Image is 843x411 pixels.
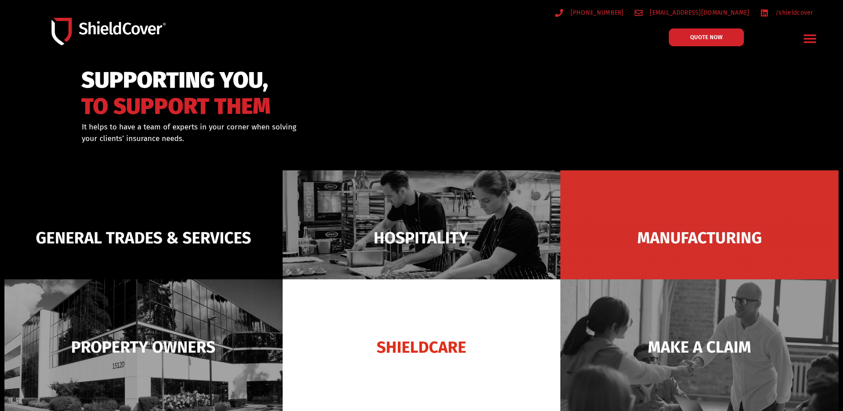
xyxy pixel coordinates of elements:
a: [EMAIL_ADDRESS][DOMAIN_NAME] [635,7,750,18]
div: Menu Toggle [799,28,820,49]
span: /shieldcover [773,7,813,18]
div: It helps to have a team of experts in your corner when solving [82,121,467,144]
span: QUOTE NOW [690,34,723,40]
a: /shieldcover [760,7,813,18]
p: your clients’ insurance needs. [82,133,467,145]
span: [PHONE_NUMBER] [568,7,624,18]
a: QUOTE NOW [669,28,744,46]
span: [EMAIL_ADDRESS][DOMAIN_NAME] [647,7,749,18]
a: [PHONE_NUMBER] [555,7,624,18]
img: Shield-Cover-Underwriting-Australia-logo-full [52,18,166,46]
span: SUPPORTING YOU, [81,71,271,89]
